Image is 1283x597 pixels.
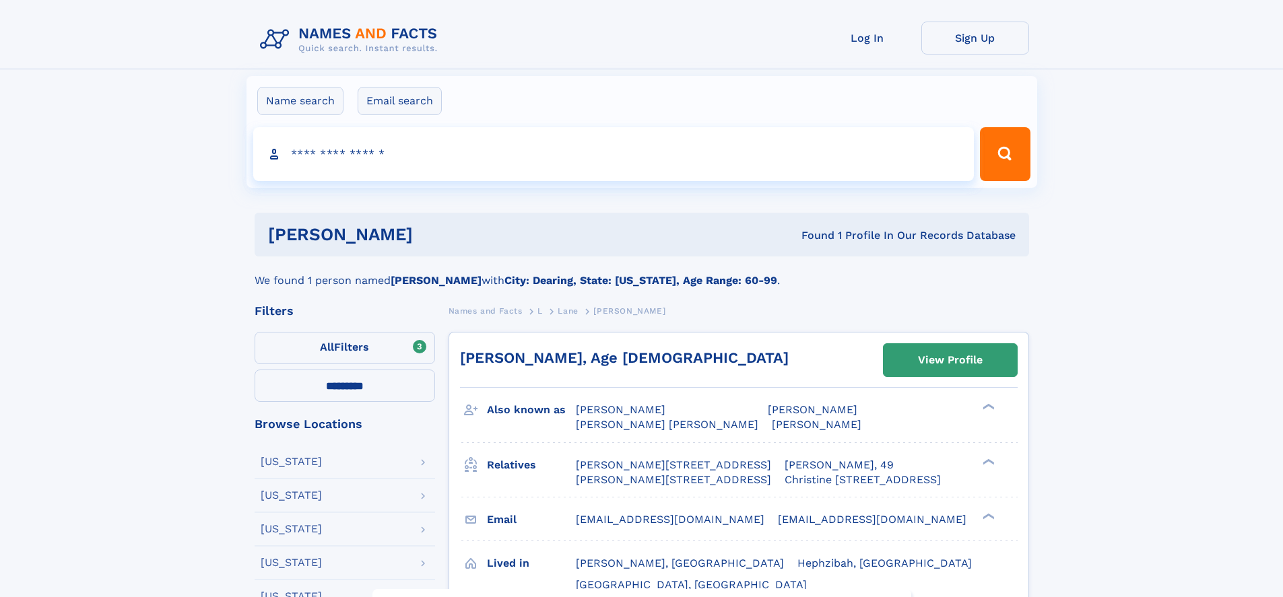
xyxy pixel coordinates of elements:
[772,418,861,431] span: [PERSON_NAME]
[257,87,343,115] label: Name search
[921,22,1029,55] a: Sign Up
[261,557,322,568] div: [US_STATE]
[268,226,607,243] h1: [PERSON_NAME]
[785,458,894,472] a: [PERSON_NAME], 49
[255,332,435,364] label: Filters
[255,256,1029,289] div: We found 1 person named with .
[460,349,789,366] a: [PERSON_NAME], Age [DEMOGRAPHIC_DATA]
[814,22,921,55] a: Log In
[358,87,442,115] label: Email search
[537,302,543,319] a: L
[576,472,771,487] a: [PERSON_NAME][STREET_ADDRESS]
[261,524,322,534] div: [US_STATE]
[449,302,523,319] a: Names and Facts
[797,557,972,569] span: Hephzibah, [GEOGRAPHIC_DATA]
[979,512,995,520] div: ❯
[607,228,1016,243] div: Found 1 Profile In Our Records Database
[255,305,435,317] div: Filters
[255,22,449,58] img: Logo Names and Facts
[884,344,1017,376] a: View Profile
[487,552,576,575] h3: Lived in
[558,302,578,319] a: Lane
[785,472,941,487] a: Christine [STREET_ADDRESS]
[768,403,857,416] span: [PERSON_NAME]
[255,418,435,430] div: Browse Locations
[918,345,983,376] div: View Profile
[979,402,995,411] div: ❯
[576,403,665,416] span: [PERSON_NAME]
[391,274,482,287] b: [PERSON_NAME]
[487,508,576,531] h3: Email
[576,578,807,591] span: [GEOGRAPHIC_DATA], [GEOGRAPHIC_DATA]
[537,306,543,316] span: L
[778,513,966,526] span: [EMAIL_ADDRESS][DOMAIN_NAME]
[261,490,322,501] div: [US_STATE]
[558,306,578,316] span: Lane
[487,454,576,477] h3: Relatives
[593,306,665,316] span: [PERSON_NAME]
[487,398,576,421] h3: Also known as
[980,127,1030,181] button: Search Button
[253,127,975,181] input: search input
[576,557,784,569] span: [PERSON_NAME], [GEOGRAPHIC_DATA]
[320,341,334,353] span: All
[261,456,322,467] div: [US_STATE]
[576,458,771,472] a: [PERSON_NAME][STREET_ADDRESS]
[504,274,777,287] b: City: Dearing, State: [US_STATE], Age Range: 60-99
[576,513,764,526] span: [EMAIL_ADDRESS][DOMAIN_NAME]
[576,418,758,431] span: [PERSON_NAME] [PERSON_NAME]
[979,457,995,466] div: ❯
